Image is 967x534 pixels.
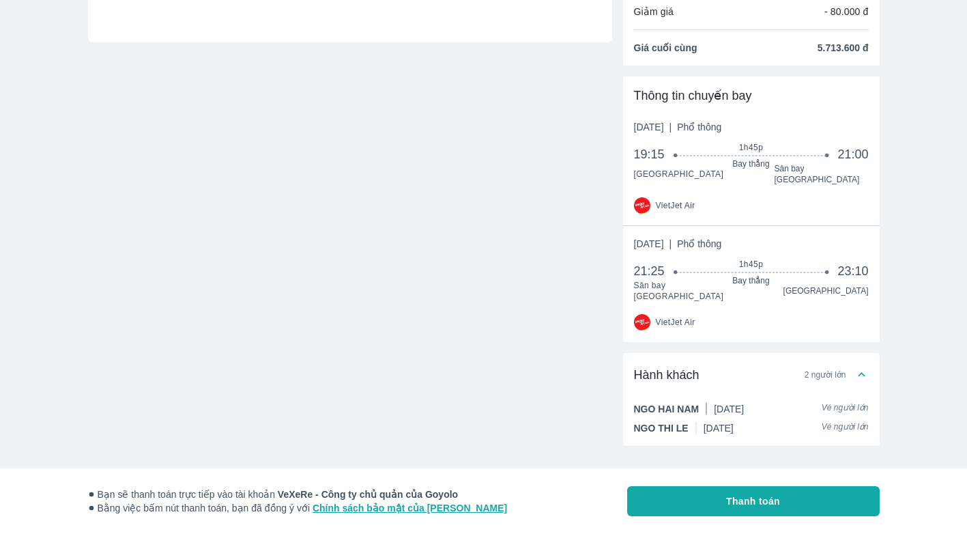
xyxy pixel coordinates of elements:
p: Giảm giá [634,5,674,18]
p: - 80.000 đ [824,5,869,18]
span: VietJet Air [656,200,695,211]
span: 19:15 [634,146,676,163]
span: Bằng việc bấm nút thanh toán, bạn đã đồng ý với [88,501,508,515]
span: | [669,122,672,132]
div: Hành khách2 người lớn [623,397,880,446]
span: 1h45p [676,142,826,153]
span: Bạn sẽ thanh toán trực tiếp vào tài khoản [88,488,508,501]
span: VietJet Air [656,317,695,328]
span: [DATE] [634,120,722,134]
strong: VeXeRe - Công ty chủ quản của Goyolo [278,489,458,500]
span: Vé người lớn [822,402,869,416]
span: Phổ thông [677,122,721,132]
span: 21:00 [837,146,868,163]
span: 23:10 [837,263,868,279]
span: 1h45p [676,259,826,270]
span: Hành khách [634,367,699,383]
div: Hành khách2 người lớn [623,353,880,397]
span: [DATE] [704,423,734,434]
span: | [669,238,672,249]
span: [DATE] [634,237,722,251]
span: 5.713.600 đ [818,41,869,55]
button: Thanh toán [627,486,880,516]
span: NGO THI LE [634,421,689,435]
span: Bay thẳng [676,158,826,169]
span: NGO HAI NAM [634,402,699,416]
span: 21:25 [634,263,676,279]
span: Bay thẳng [676,275,826,286]
span: Vé người lớn [822,421,869,435]
span: Phổ thông [677,238,721,249]
div: Thông tin chuyến bay [634,87,869,104]
a: Chính sách bảo mật của [PERSON_NAME] [313,503,507,514]
span: 2 người lớn [805,369,846,380]
span: [DATE] [714,404,744,414]
span: Thanh toán [726,494,780,508]
span: Giá cuối cùng [634,41,697,55]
